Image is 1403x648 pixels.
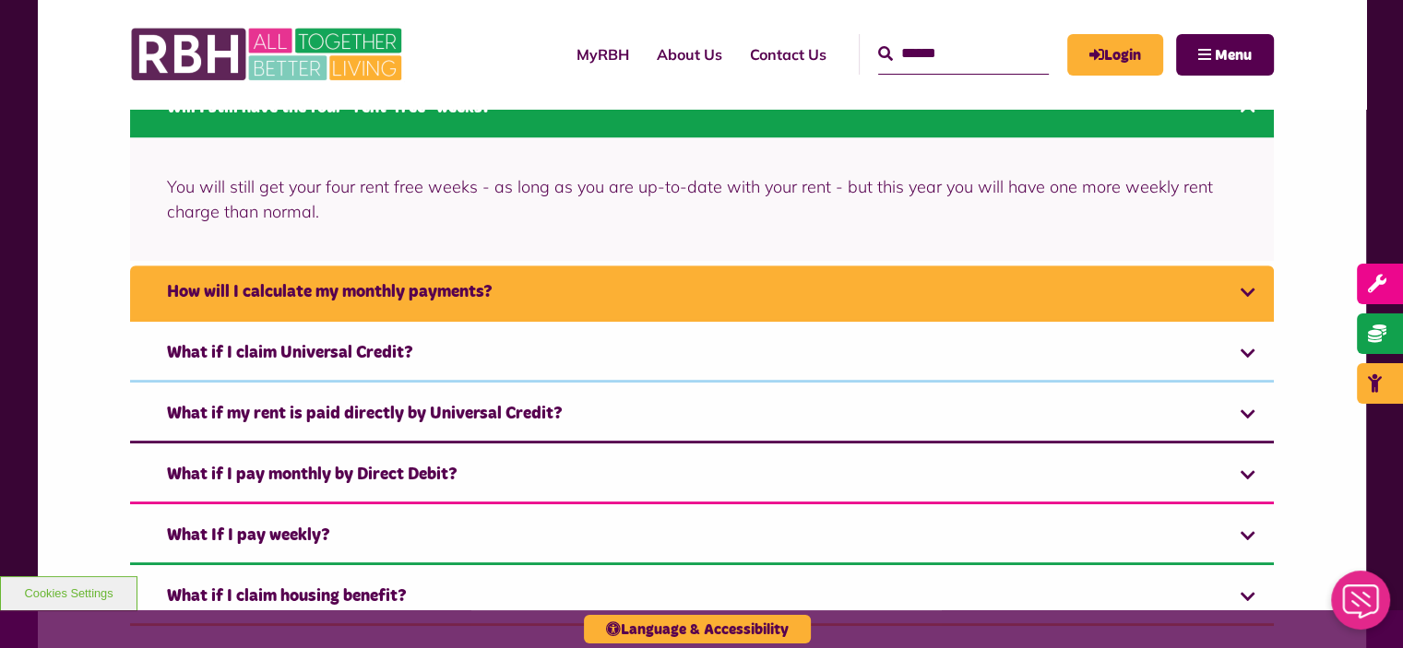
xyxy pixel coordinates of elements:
[736,29,840,79] a: Contact Us
[130,81,1274,137] a: Will I still have the four "rent-free" weeks?
[878,34,1049,74] input: Search
[130,387,1274,443] a: What if my rent is paid directly by Universal Credit?
[130,18,407,90] img: RBH
[1320,565,1403,648] iframe: Netcall Web Assistant for live chat
[130,326,1274,383] a: What if I claim Universal Credit?
[130,570,1274,626] a: What if I claim housing benefit?
[167,174,1237,224] p: You will still get your four rent free weeks - as long as you are up-to-date with your rent - but...
[130,509,1274,565] a: What If I pay weekly?
[563,29,643,79] a: MyRBH
[130,137,1274,261] div: Will I still have the four "rent-free" weeks?
[1176,34,1274,76] button: Navigation
[643,29,736,79] a: About Us
[130,265,1274,322] a: How will I calculate my monthly payments?
[584,615,811,643] button: Language & Accessibility
[130,448,1274,504] a: What if I pay monthly by Direct Debit?
[1067,34,1163,76] a: MyRBH
[1215,48,1252,63] span: Menu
